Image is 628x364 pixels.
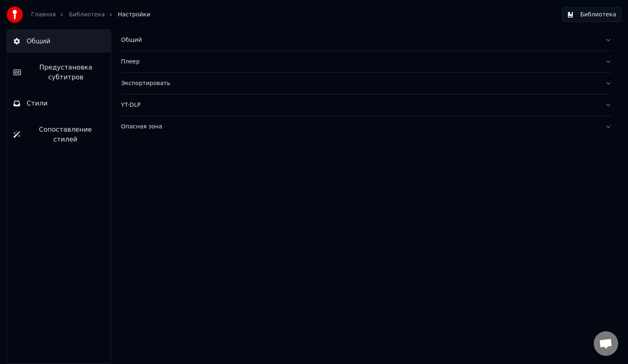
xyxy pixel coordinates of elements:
[118,11,150,19] span: Настройки
[7,118,111,151] button: Сопоставление стилей
[7,7,23,23] img: youka
[31,11,150,19] nav: breadcrumb
[27,36,50,46] span: Общий
[594,331,618,356] div: Открытый чат
[121,51,612,72] button: Плеер
[7,30,111,53] button: Общий
[27,63,104,82] span: Предустановка субтитров
[121,116,612,137] button: Опасная зона
[31,11,56,19] a: Главная
[7,56,111,89] button: Предустановка субтитров
[121,36,599,44] div: Общий
[121,29,612,51] button: Общий
[121,58,599,66] div: Плеер
[562,7,621,22] button: Библиотека
[27,99,48,108] span: Стили
[121,101,599,109] div: YT-DLP
[7,92,111,115] button: Стили
[121,94,612,116] button: YT-DLP
[27,125,104,144] span: Сопоставление стилей
[121,79,599,88] div: Экспортировать
[121,73,612,94] button: Экспортировать
[121,123,599,131] div: Опасная зона
[69,11,105,19] a: Библиотека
